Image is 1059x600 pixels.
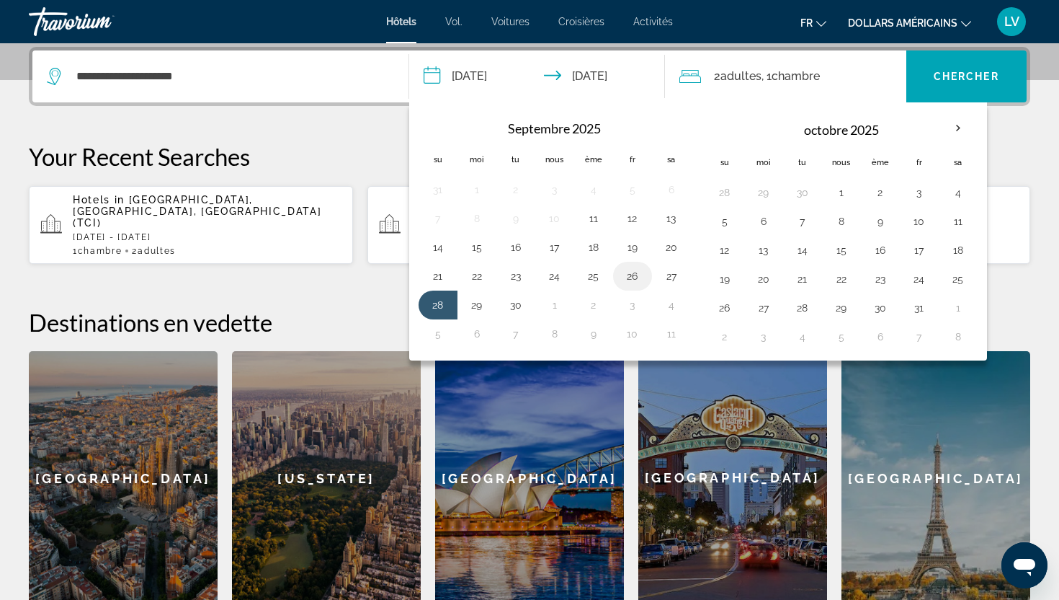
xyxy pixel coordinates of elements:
[752,327,775,347] button: Jour 3
[908,269,931,289] button: Jour 24
[720,69,761,83] font: adultes
[947,211,970,231] button: Jour 11
[465,266,488,286] button: Jour 22
[132,246,175,256] span: 2
[660,237,683,257] button: Jour 20
[660,180,683,200] button: Jour 6
[386,16,416,27] a: Hôtels
[78,246,122,256] span: Chambre
[426,208,450,229] button: Jour 7
[752,269,775,289] button: Jour 20
[73,246,122,256] span: 1
[504,237,527,257] button: Jour 16
[558,16,604,27] font: Croisières
[947,182,970,203] button: Jour 4
[947,240,970,260] button: Jour 18
[660,324,683,344] button: Jour 11
[752,240,775,260] button: Jour 13
[73,194,321,229] span: [GEOGRAPHIC_DATA], [GEOGRAPHIC_DATA], [GEOGRAPHIC_DATA] (TCI)
[508,120,601,136] font: Septembre 2025
[504,266,527,286] button: Jour 23
[409,50,665,102] button: Check-in date: Sep 26, 2025 Check-out date: Sep 27, 2025
[426,180,450,200] button: Jour 31
[713,298,736,318] button: Jour 26
[582,266,605,286] button: Jour 25
[621,324,644,344] button: Jour 10
[830,269,853,289] button: Jour 22
[869,327,892,347] button: Jour 6
[830,298,853,318] button: Jour 29
[869,211,892,231] button: Jour 9
[791,327,814,347] button: Jour 4
[426,324,450,344] button: Jour 5
[906,50,1027,102] button: Chercher
[908,240,931,260] button: Jour 17
[934,71,999,82] font: Chercher
[582,295,605,315] button: Jour 2
[73,232,341,242] p: [DATE] - [DATE]
[621,237,644,257] button: Jour 19
[939,112,978,145] button: Mois prochain
[138,246,176,256] span: Adultes
[29,185,353,265] button: Hotels in [GEOGRAPHIC_DATA], [GEOGRAPHIC_DATA], [GEOGRAPHIC_DATA] (TCI)[DATE] - [DATE]1Chambre2Ad...
[582,237,605,257] button: Jour 18
[465,180,488,200] button: Jour 1
[633,16,673,27] a: Activités
[543,208,566,229] button: Jour 10
[465,237,488,257] button: Jour 15
[543,237,566,257] button: Jour 17
[621,180,644,200] button: Jour 5
[445,16,463,27] a: Vol.
[791,298,814,318] button: Jour 28
[465,208,488,229] button: Jour 8
[800,17,813,29] font: fr
[582,324,605,344] button: Jour 9
[660,266,683,286] button: Jour 27
[543,266,566,286] button: Jour 24
[993,6,1030,37] button: Menu utilisateur
[73,194,125,206] span: Hotels in
[848,12,971,33] button: Changer de devise
[660,295,683,315] button: Jour 4
[660,208,683,229] button: Jour 13
[947,269,970,289] button: Jour 25
[791,211,814,231] button: Jour 7
[543,180,566,200] button: Jour 3
[582,208,605,229] button: Jour 11
[29,3,173,40] a: Travorium
[791,182,814,203] button: Jour 30
[582,180,605,200] button: Jour 4
[713,182,736,203] button: Jour 28
[713,269,736,289] button: Jour 19
[367,185,692,265] button: Hotels in [GEOGRAPHIC_DATA], [GEOGRAPHIC_DATA], [GEOGRAPHIC_DATA][DATE] - [DATE]1Chambre2Adultes
[621,208,644,229] button: Jour 12
[714,69,720,83] font: 2
[804,122,879,138] font: octobre 2025
[791,240,814,260] button: Jour 14
[869,240,892,260] button: Jour 16
[504,180,527,200] button: Jour 2
[713,327,736,347] button: Jour 2
[1001,542,1047,588] iframe: Bouton de lancement de la fenêtre de messagerie
[29,308,1030,337] h2: Destinations en vedette
[830,182,853,203] button: Jour 1
[32,50,1027,102] div: Widget de recherche
[830,211,853,231] button: Jour 8
[713,240,736,260] button: Jour 12
[752,182,775,203] button: Jour 29
[621,295,644,315] button: Jour 3
[665,50,906,102] button: Voyageurs : 2 adultes, 0 enfants
[908,327,931,347] button: Jour 7
[491,16,529,27] a: Voitures
[426,266,450,286] button: Jour 21
[1004,14,1019,29] font: LV
[830,327,853,347] button: Jour 5
[426,237,450,257] button: Jour 14
[621,266,644,286] button: Jour 26
[830,240,853,260] button: Jour 15
[869,182,892,203] button: Jour 2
